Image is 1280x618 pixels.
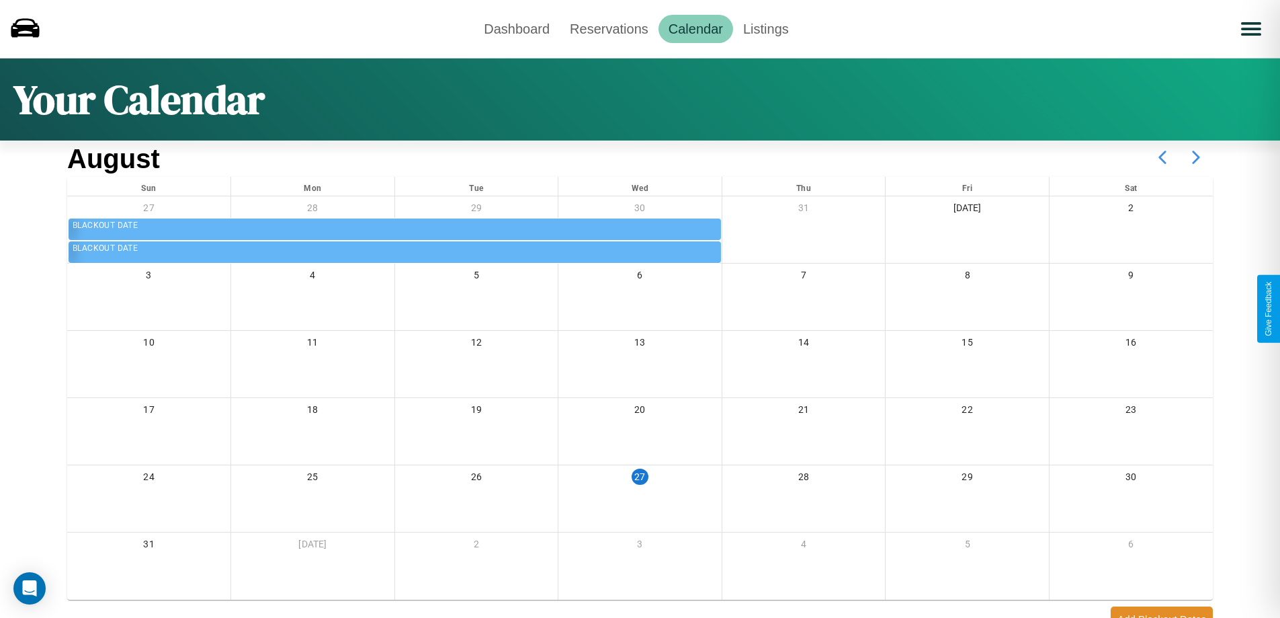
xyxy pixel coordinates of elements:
div: 25 [231,465,394,493]
div: 31 [67,533,230,560]
a: Calendar [658,15,733,43]
div: 29 [886,465,1049,493]
div: 14 [722,331,886,358]
div: 28 [722,465,886,493]
div: Mon [231,177,394,196]
div: 10 [67,331,230,358]
button: Open menu [1232,10,1270,48]
div: 22 [886,398,1049,426]
div: 21 [722,398,886,426]
h2: August [67,144,160,174]
div: 27 [67,196,230,224]
div: 17 [67,398,230,426]
div: Open Intercom Messenger [13,572,46,605]
div: 16 [1050,331,1213,358]
div: Tue [395,177,558,196]
div: Wed [558,177,722,196]
div: 2 [395,533,558,560]
div: BLACKOUT DATE [73,219,718,233]
div: BLACKOUT DATE [73,242,718,256]
div: 31 [722,196,886,224]
div: [DATE] [886,196,1049,224]
div: 15 [886,331,1049,358]
div: 4 [722,533,886,560]
div: 29 [395,196,558,224]
h1: Your Calendar [13,72,265,127]
div: 3 [67,264,230,291]
div: 6 [558,264,722,291]
div: 8 [886,264,1049,291]
a: Reservations [560,15,658,43]
div: 19 [395,398,558,426]
div: 20 [558,398,722,426]
div: 9 [1050,264,1213,291]
a: Listings [733,15,799,43]
div: 7 [722,264,886,291]
div: 3 [558,533,722,560]
div: 30 [1050,465,1213,493]
div: 5 [886,533,1049,560]
div: Sun [67,177,230,196]
div: 11 [231,331,394,358]
a: Dashboard [474,15,560,43]
div: 23 [1050,398,1213,426]
div: 26 [395,465,558,493]
div: 27 [632,469,648,485]
div: Thu [722,177,886,196]
div: 24 [67,465,230,493]
div: 4 [231,264,394,291]
div: 18 [231,398,394,426]
div: Sat [1050,177,1213,196]
div: 12 [395,331,558,358]
div: 5 [395,264,558,291]
div: Give Feedback [1264,282,1273,336]
div: 2 [1050,196,1213,224]
div: 6 [1050,533,1213,560]
div: [DATE] [231,533,394,560]
div: 13 [558,331,722,358]
div: 30 [558,196,722,224]
div: Fri [886,177,1049,196]
div: 28 [231,196,394,224]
